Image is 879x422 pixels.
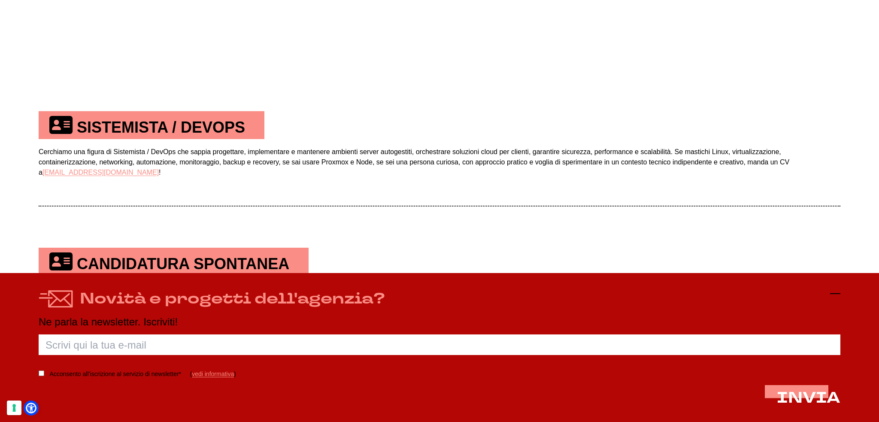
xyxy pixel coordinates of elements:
[49,369,181,380] label: Acconsento all’iscrizione al servizio di newsletter*
[777,390,840,407] button: INVIA
[192,371,234,378] a: vedi informativa
[190,371,236,378] span: ( )
[39,335,840,355] input: Scrivi qui la tua e-mail
[39,111,264,139] th: SISTEMISTA / DEVOPS
[26,403,36,413] a: Open Accessibility Menu
[42,169,159,176] a: [EMAIL_ADDRESS][DOMAIN_NAME]
[39,316,840,328] p: Ne parla la newsletter. Iscriviti!
[39,139,840,206] td: Cerchiamo una figura di Sistemista / DevOps che sappia progettare, implementare e mantenere ambie...
[39,248,309,276] th: CANDIDATURA SPONTANEA
[80,288,385,310] h4: Novità e progetti dell'agenzia?
[7,401,21,415] button: Le tue preferenze relative al consenso per le tecnologie di tracciamento
[777,388,840,409] span: INVIA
